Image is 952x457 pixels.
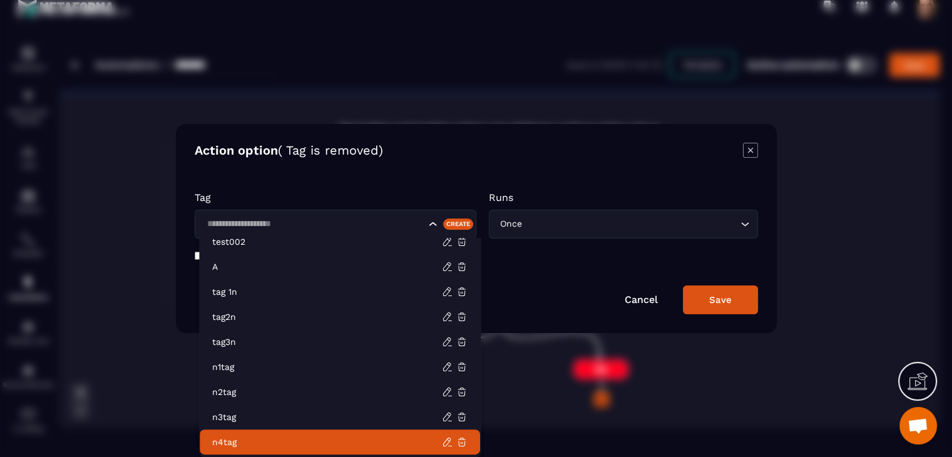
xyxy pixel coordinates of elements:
[195,210,476,239] div: Search for option
[212,361,442,373] p: n1tag
[625,294,658,306] a: Cancel
[489,192,758,203] p: Runs
[212,311,442,323] p: tag2n
[212,336,442,348] p: tag3n
[525,217,737,231] input: Search for option
[212,260,442,273] p: A
[195,192,476,203] p: Tag
[278,143,383,158] span: ( Tag is removed)
[709,294,732,306] div: Save
[203,217,426,231] input: Search for option
[899,407,937,444] div: Mở cuộc trò chuyện
[212,285,442,298] p: tag 1n
[212,436,442,448] p: n4tag
[212,411,442,423] p: n3tag
[683,285,758,314] button: Save
[212,386,442,398] p: n2tag
[489,210,758,239] div: Search for option
[195,143,383,160] h4: Action option
[443,218,473,230] div: Create
[497,217,525,231] span: Once
[212,235,442,248] p: test002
